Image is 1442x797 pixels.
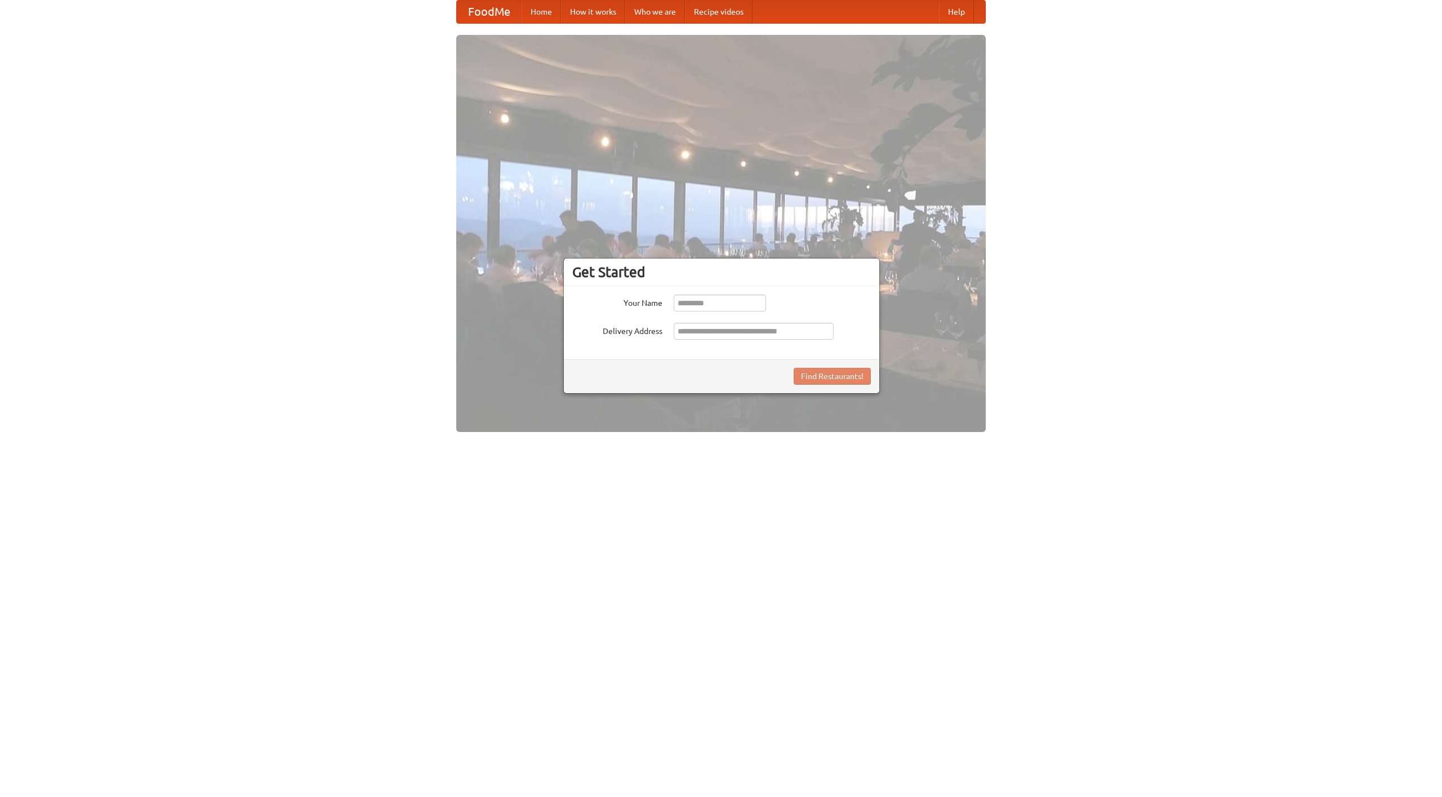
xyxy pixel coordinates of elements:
a: Home [522,1,561,23]
button: Find Restaurants! [794,368,871,385]
a: Help [939,1,974,23]
h3: Get Started [572,264,871,280]
a: Recipe videos [685,1,753,23]
label: Delivery Address [572,323,662,337]
a: How it works [561,1,625,23]
a: Who we are [625,1,685,23]
a: FoodMe [457,1,522,23]
label: Your Name [572,295,662,309]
